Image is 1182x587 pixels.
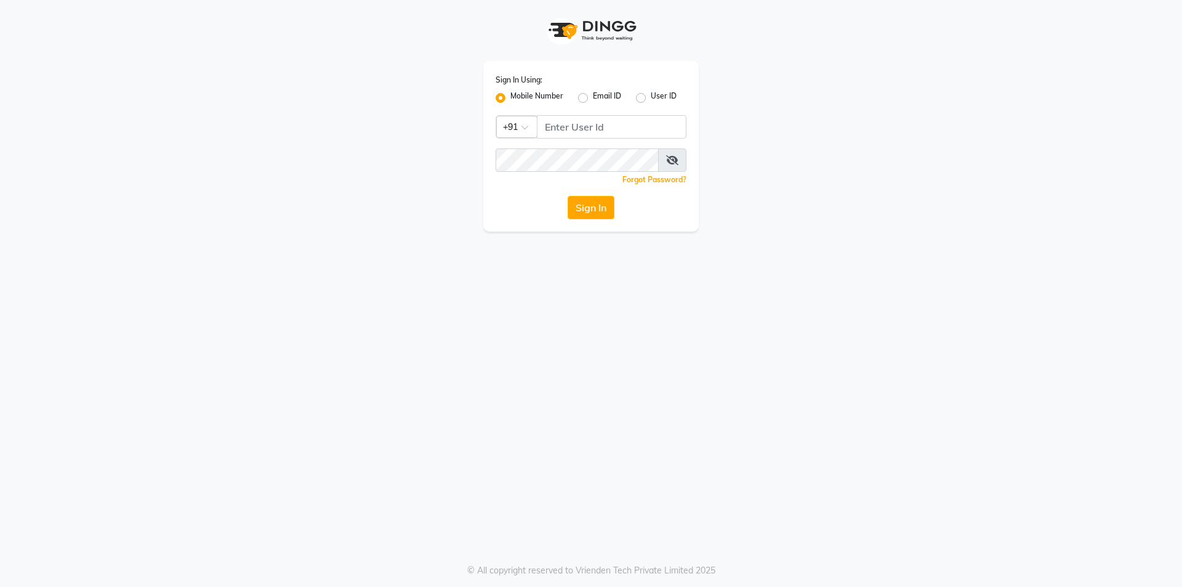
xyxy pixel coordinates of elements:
button: Sign In [568,196,614,219]
label: Email ID [593,91,621,105]
input: Username [496,148,659,172]
label: Mobile Number [510,91,563,105]
input: Username [537,115,686,139]
label: Sign In Using: [496,75,542,86]
label: User ID [651,91,677,105]
img: logo1.svg [542,12,640,49]
a: Forgot Password? [622,175,686,184]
